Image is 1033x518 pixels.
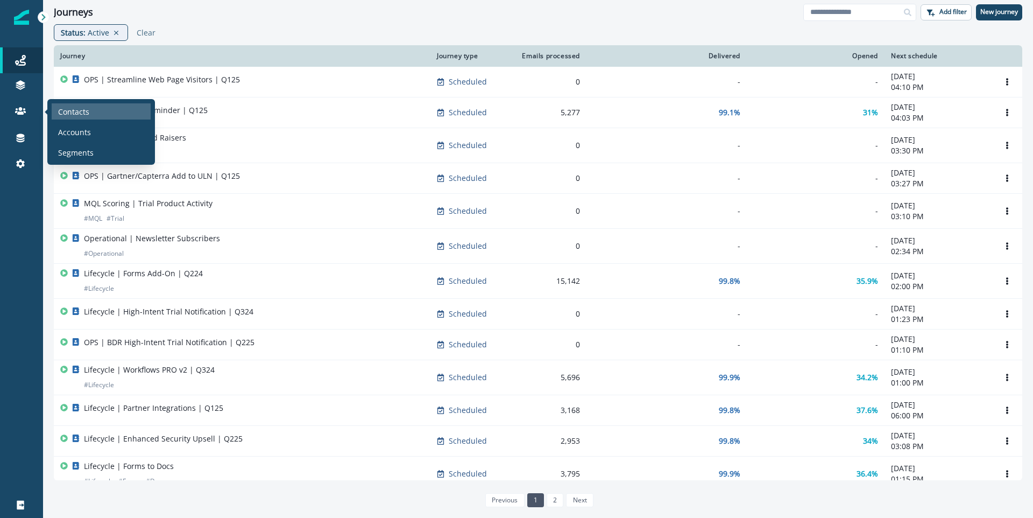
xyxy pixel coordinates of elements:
div: 0 [518,140,580,151]
p: [DATE] [891,102,986,113]
a: Lifecycle | Forms Add-On | Q224#LifecycleScheduled15,14299.8%35.9%[DATE]02:00 PMOptions [54,264,1022,299]
p: Accounts [58,127,91,138]
p: Status : [61,27,86,38]
p: Clear [137,27,155,38]
div: 3,168 [518,405,580,416]
p: 03:30 PM [891,145,986,156]
p: OPS | Streamline Web Page Visitors | Q125 [84,74,240,85]
h1: Journeys [54,6,93,18]
p: 01:10 PM [891,345,986,355]
p: [DATE] [891,235,986,246]
p: Segments [58,147,94,158]
button: Options [999,402,1016,418]
p: 99.8% [719,405,740,416]
p: [DATE] [891,400,986,410]
div: - [753,309,878,319]
div: 5,696 [518,372,580,383]
div: - [593,76,740,87]
p: Contacts [58,106,89,117]
button: Options [999,369,1016,386]
div: - [593,173,740,184]
p: Scheduled [449,372,487,383]
p: Scheduled [449,276,487,286]
button: Options [999,170,1016,186]
div: 3,795 [518,468,580,479]
p: 01:23 PM [891,314,986,325]
p: # Lifecycle [84,380,114,390]
a: MQL Scoring | Trial Product Activity#MQL#TrialScheduled0--[DATE]03:10 PMOptions [54,194,1022,229]
p: # Forms [118,476,141,487]
p: 03:27 PM [891,178,986,189]
a: Page 2 [547,493,563,507]
p: Scheduled [449,436,487,446]
div: Delivered [593,52,740,60]
a: OPS | Gartner/Capterra Add to ULN | Q125Scheduled0--[DATE]03:27 PMOptions [54,163,1022,194]
button: Options [999,74,1016,90]
a: Operational | Newsletter Subscribers#OperationalScheduled0--[DATE]02:34 PMOptions [54,229,1022,264]
p: 99.9% [719,468,740,479]
a: Lifecycle | Partner Integrations | Q125Scheduled3,16899.8%37.6%[DATE]06:00 PMOptions [54,395,1022,426]
div: 0 [518,309,580,319]
div: - [753,241,878,251]
p: Lifecycle | High-Intent Trial Notification | Q324 [84,306,253,317]
button: Clear [132,27,155,38]
p: 04:03 PM [891,113,986,123]
p: 99.9% [719,372,740,383]
a: MQL Scoring | Hand Raisers#Operational#MQLScheduled0--[DATE]03:30 PMOptions [54,128,1022,163]
div: Next schedule [891,52,986,60]
p: 03:10 PM [891,211,986,222]
a: Lifecycle | Login Reminder | Q125Scheduled5,27799.1%31%[DATE]04:03 PMOptions [54,97,1022,128]
a: Accounts [52,124,151,140]
p: Scheduled [449,76,487,87]
p: OPS | BDR High-Intent Trial Notification | Q225 [84,337,254,348]
p: [DATE] [891,135,986,145]
button: Options [999,466,1016,482]
p: Scheduled [449,468,487,479]
a: Next page [566,493,593,507]
button: Add filter [921,4,972,20]
a: Contacts [52,103,151,120]
p: [DATE] [891,303,986,314]
p: [DATE] [891,270,986,281]
a: Lifecycle | Workflows PRO v2 | Q324#LifecycleScheduled5,69699.9%34.2%[DATE]01:00 PMOptions [54,360,1022,395]
p: # Docs [146,476,165,487]
p: Lifecycle | Forms Add-On | Q224 [84,268,203,279]
p: 99.8% [719,276,740,286]
a: Lifecycle | Enhanced Security Upsell | Q225Scheduled2,95399.8%34%[DATE]03:08 PMOptions [54,426,1022,457]
p: Add filter [939,8,967,16]
p: Lifecycle | Forms to Docs [84,461,174,472]
p: 34% [863,436,878,446]
p: [DATE] [891,71,986,82]
a: Segments [52,144,151,160]
button: Options [999,306,1016,322]
p: 36.4% [857,468,878,479]
p: New journey [980,8,1018,16]
p: Active [88,27,109,38]
div: 2,953 [518,436,580,446]
p: Scheduled [449,405,487,416]
p: Lifecycle | Partner Integrations | Q125 [84,403,223,414]
div: - [753,206,878,216]
div: - [753,76,878,87]
p: 06:00 PM [891,410,986,421]
p: [DATE] [891,430,986,441]
p: 34.2% [857,372,878,383]
p: MQL Scoring | Trial Product Activity [84,198,213,209]
p: [DATE] [891,167,986,178]
p: Scheduled [449,309,487,319]
p: 03:08 PM [891,441,986,452]
div: 0 [518,76,580,87]
p: 35.9% [857,276,878,286]
div: - [753,173,878,184]
div: - [593,309,740,319]
p: Scheduled [449,206,487,216]
div: Emails processed [518,52,580,60]
p: Scheduled [449,140,487,151]
div: Journey type [437,52,505,60]
p: 99.8% [719,436,740,446]
p: Scheduled [449,107,487,118]
p: 01:15 PM [891,474,986,485]
p: [DATE] [891,334,986,345]
p: 04:10 PM [891,82,986,93]
p: # Lifecycle [84,476,114,487]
